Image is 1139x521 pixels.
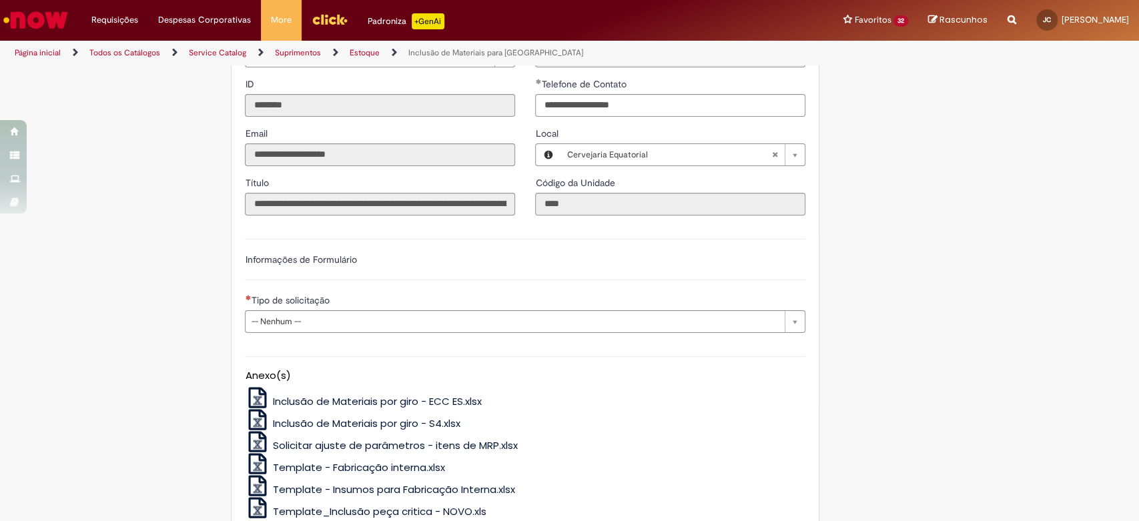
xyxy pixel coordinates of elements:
[350,47,380,58] a: Estoque
[1062,14,1129,25] span: [PERSON_NAME]
[245,504,486,518] a: Template_Inclusão peça critica - NOVO.xls
[765,144,785,165] abbr: Limpar campo Local
[10,41,749,65] ul: Trilhas de página
[1,7,70,33] img: ServiceNow
[245,94,515,117] input: ID
[245,295,251,300] span: Necessários
[273,482,515,496] span: Template - Insumos para Fabricação Interna.xlsx
[1043,15,1051,24] span: JC
[245,438,518,452] a: Solicitar ajuste de parâmetros - itens de MRP.xlsx
[245,127,270,140] label: Somente leitura - Email
[89,47,160,58] a: Todos os Catálogos
[91,13,138,27] span: Requisições
[535,94,805,117] input: Telefone de Contato
[408,47,583,58] a: Inclusão de Materiais para [GEOGRAPHIC_DATA]
[245,460,445,474] a: Template - Fabricação interna.xlsx
[312,9,348,29] img: click_logo_yellow_360x200.png
[412,13,444,29] p: +GenAi
[189,47,246,58] a: Service Catalog
[273,438,518,452] span: Solicitar ajuste de parâmetros - itens de MRP.xlsx
[273,504,486,518] span: Template_Inclusão peça critica - NOVO.xls
[536,144,560,165] button: Local, Visualizar este registro Cervejaria Equatorial
[245,77,256,91] label: Somente leitura - ID
[566,144,771,165] span: Cervejaria Equatorial
[854,13,891,27] span: Favoritos
[251,311,778,332] span: -- Nenhum --
[928,14,988,27] a: Rascunhos
[251,294,332,306] span: Tipo de solicitação
[245,482,515,496] a: Template - Insumos para Fabricação Interna.xlsx
[15,47,61,58] a: Página inicial
[541,78,629,90] span: Telefone de Contato
[273,460,445,474] span: Template - Fabricação interna.xlsx
[273,394,482,408] span: Inclusão de Materiais por giro - ECC ES.xlsx
[245,394,482,408] a: Inclusão de Materiais por giro - ECC ES.xlsx
[245,177,271,189] span: Somente leitura - Título
[535,193,805,215] input: Código da Unidade
[158,13,251,27] span: Despesas Corporativas
[535,177,617,189] span: Somente leitura - Código da Unidade
[939,13,988,26] span: Rascunhos
[273,416,460,430] span: Inclusão de Materiais por giro - S4.xlsx
[535,79,541,84] span: Obrigatório Preenchido
[245,370,805,382] h5: Anexo(s)
[245,78,256,90] span: Somente leitura - ID
[245,176,271,189] label: Somente leitura - Título
[368,13,444,29] div: Padroniza
[893,15,908,27] span: 32
[275,47,321,58] a: Suprimentos
[535,127,560,139] span: Local
[271,13,292,27] span: More
[245,127,270,139] span: Somente leitura - Email
[245,253,356,266] label: Informações de Formulário
[560,144,805,165] a: Cervejaria EquatorialLimpar campo Local
[245,193,515,215] input: Título
[245,416,460,430] a: Inclusão de Materiais por giro - S4.xlsx
[245,143,515,166] input: Email
[535,176,617,189] label: Somente leitura - Código da Unidade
